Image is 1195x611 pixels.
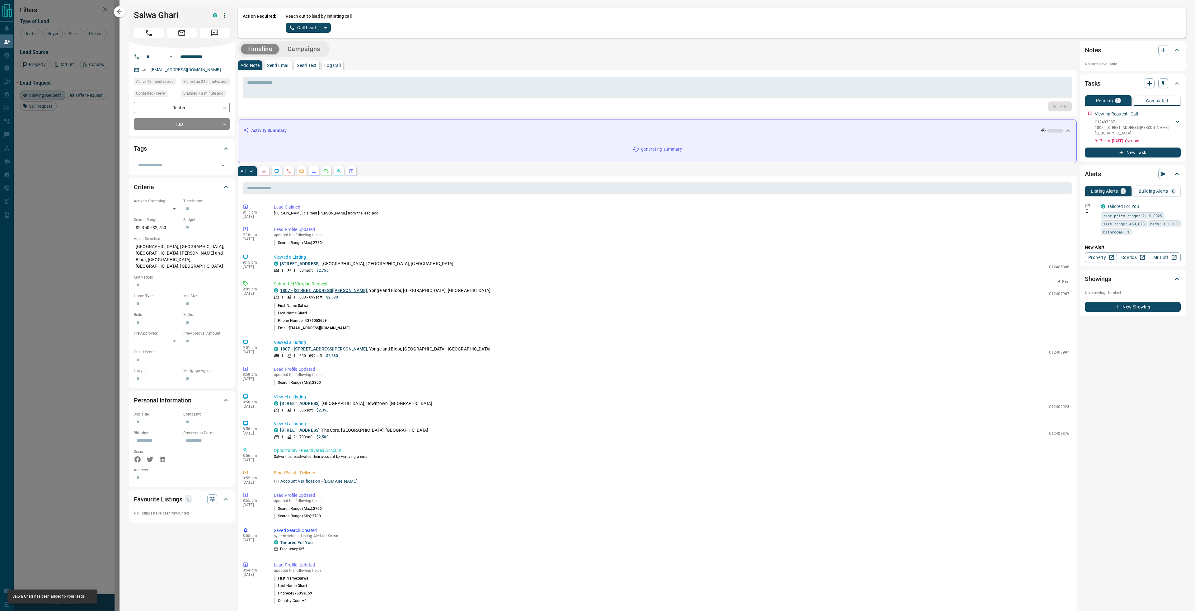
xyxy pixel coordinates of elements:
[286,23,331,33] div: split button
[241,44,279,54] button: Timeline
[312,380,321,385] span: 2350
[1085,290,1181,296] p: No showings booked
[274,401,278,406] div: condos.ca
[316,407,329,413] p: $2,350
[299,169,304,174] svg: Emails
[298,584,307,588] span: Ghari
[326,353,338,359] p: $2,580
[183,217,230,223] p: Budget:
[241,169,246,173] p: All
[134,217,180,223] p: Search Range:
[274,513,321,519] p: Search Range (Min) :
[134,10,204,20] h1: Salwa Ghari
[1085,302,1181,312] button: New Showing
[1085,209,1089,213] svg: Push Notification Only
[274,281,1069,287] p: Submitted Viewing Request
[243,538,265,542] p: [DATE]
[219,161,227,170] button: Open
[243,498,265,503] p: 8:55 pm
[293,268,296,273] p: 1
[281,407,284,413] p: 1
[243,237,265,241] p: [DATE]
[287,169,292,174] svg: Calls
[134,449,180,454] p: Social:
[243,404,265,409] p: [DATE]
[281,268,284,273] p: 1
[286,13,352,20] p: Reach out to lead by initiating call
[299,268,313,273] p: 604 sqft
[293,294,296,300] p: 1
[243,125,1071,136] div: Activity Summary
[1085,169,1101,179] h2: Alerts
[1085,76,1181,91] div: Tasks
[134,510,230,516] p: No listings have been favourited
[183,411,230,417] p: Company:
[1146,99,1168,103] p: Completed
[134,492,230,507] div: Favourite Listings0
[274,240,322,246] p: Search Range (Max) :
[274,394,1069,400] p: Viewed a Listing
[134,293,180,299] p: Home Type:
[1172,189,1174,193] p: 0
[136,78,174,85] span: Active 12 minutes ago
[243,427,265,431] p: 8:58 pm
[280,478,358,485] p: Account Verification - [DOMAIN_NAME]
[280,261,454,267] p: , [GEOGRAPHIC_DATA], [GEOGRAPHIC_DATA], [GEOGRAPHIC_DATA]
[243,377,265,381] p: [DATE]
[134,78,178,87] div: Tue Sep 16 2025
[274,254,1069,261] p: Viewed a Listing
[243,260,265,265] p: 9:15 pm
[1139,189,1168,193] p: Building Alerts
[299,434,313,440] p: 703 sqft
[243,454,265,458] p: 8:56 pm
[1085,274,1111,284] h2: Showings
[336,169,341,174] svg: Opportunities
[243,233,265,237] p: 9:16 pm
[274,261,278,266] div: condos.ca
[274,347,278,351] div: condos.ca
[134,102,230,113] div: Renter
[1049,264,1069,270] p: C12405386
[1150,221,1179,227] span: beds: 1.1-1.9
[187,496,190,503] p: 0
[274,318,327,323] p: Phone Number:
[280,401,320,406] a: [STREET_ADDRESS]
[274,288,278,293] div: condos.ca
[243,400,265,404] p: 8:58 pm
[134,223,180,233] p: $2,350 - $2,750
[251,127,287,134] p: Activity Summary
[243,568,265,572] p: 8:54 pm
[280,428,320,433] a: [STREET_ADDRESS]
[183,430,230,436] p: Possession Date:
[274,454,1069,459] p: Salwa has reactivated their account by verifying a email
[134,467,230,473] p: Address:
[274,325,349,331] p: Email:
[349,169,354,174] svg: Agent Actions
[134,312,180,317] p: Beds:
[274,373,1069,377] p: updated the following fields:
[1085,78,1100,88] h2: Tasks
[280,546,304,552] p: Frequency:
[316,434,329,440] p: $2,500
[1122,189,1124,193] p: 1
[1049,404,1069,410] p: C12402923
[280,288,367,293] a: 1807 - [STREET_ADDRESS][PERSON_NAME]
[1085,271,1181,286] div: Showings
[1096,98,1113,103] p: Pending
[274,226,1069,233] p: Lead Profile Updated
[274,506,322,511] p: Search Range (Max) :
[134,198,180,204] p: Actively Searching:
[1049,291,1069,297] p: C12407987
[281,44,326,54] button: Campaigns
[1049,350,1069,355] p: C12407987
[134,331,180,336] p: Pre-Approved:
[274,527,1069,534] p: Saved Search Created
[243,214,265,219] p: [DATE]
[274,210,1069,216] p: [PERSON_NAME] claimed [PERSON_NAME] from the lead pool
[213,13,217,17] div: condos.ca
[243,503,265,507] p: [DATE]
[134,395,191,405] h2: Personal Information
[134,494,182,504] h2: Favourite Listings
[183,293,230,299] p: Min Size:
[1095,118,1181,137] div: C124079871807 - [STREET_ADDRESS][PERSON_NAME],[GEOGRAPHIC_DATA]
